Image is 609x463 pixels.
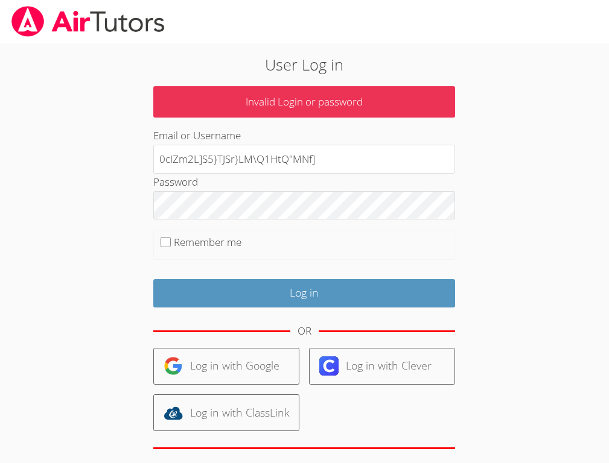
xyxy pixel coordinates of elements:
[309,348,455,385] a: Log in with Clever
[153,175,198,189] label: Password
[174,235,241,249] label: Remember me
[153,348,299,385] a: Log in with Google
[153,86,455,118] p: Invalid Login or password
[153,128,241,142] label: Email or Username
[319,356,339,376] img: clever-logo-6eab21bc6e7a338710f1a6ff85c0baf02591cd810cc4098c63d3a4b26e2feb20.svg
[298,323,311,340] div: OR
[164,403,183,423] img: classlink-logo-d6bb404cc1216ec64c9a2012d9dc4662098be43eaf13dc465df04b49fa7ab582.svg
[10,6,166,37] img: airtutors_banner-c4298cdbf04f3fff15de1276eac7730deb9818008684d7c2e4769d2f7ddbe033.png
[164,356,183,376] img: google-logo-50288ca7cdecda66e5e0955fdab243c47b7ad437acaf1139b6f446037453330a.svg
[153,279,455,307] input: Log in
[153,394,299,431] a: Log in with ClassLink
[85,53,523,76] h2: User Log in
